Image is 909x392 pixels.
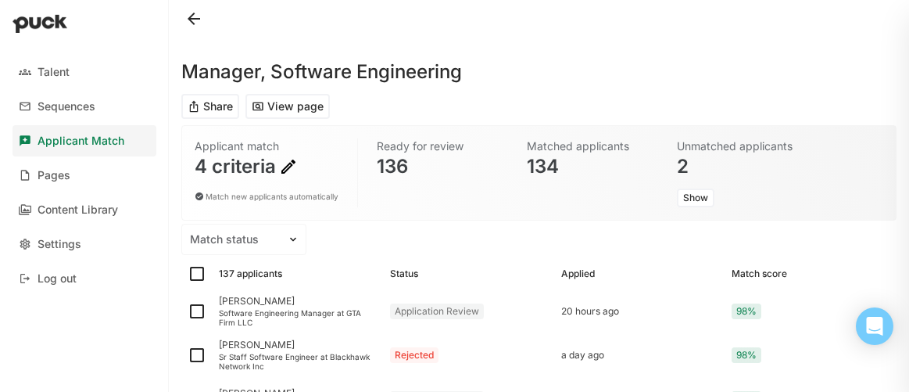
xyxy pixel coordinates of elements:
[732,304,761,319] div: 98%
[195,138,338,154] div: Applicant match
[377,138,505,154] div: Ready for review
[527,138,655,154] div: Matched applicants
[13,56,156,88] a: Talent
[38,203,118,217] div: Content Library
[13,91,156,122] a: Sequences
[195,189,338,204] div: Match new applicants automatically
[38,135,124,148] div: Applicant Match
[181,94,239,119] button: Share
[732,347,761,363] div: 98%
[561,350,720,361] div: a day ago
[219,308,378,327] div: Software Engineering Manager at GTA Firm LLC
[561,268,595,279] div: Applied
[38,66,70,79] div: Talent
[38,169,70,182] div: Pages
[390,304,484,319] div: Application Review
[677,189,714,207] button: Show
[219,340,378,351] div: [PERSON_NAME]
[13,160,156,191] a: Pages
[13,228,156,260] a: Settings
[38,100,95,113] div: Sequences
[390,268,418,279] div: Status
[377,157,505,176] div: 136
[856,307,893,345] div: Open Intercom Messenger
[245,94,330,119] button: View page
[677,157,805,176] div: 2
[13,125,156,156] a: Applicant Match
[38,238,81,251] div: Settings
[219,296,378,307] div: [PERSON_NAME]
[38,272,77,286] div: Log out
[219,268,282,279] div: 137 applicants
[527,157,655,176] div: 134
[732,268,787,279] div: Match score
[195,157,338,176] div: 4 criteria
[219,352,378,371] div: Sr Staff Software Engineer at Blackhawk Network Inc
[13,194,156,225] a: Content Library
[390,347,438,363] div: Rejected
[677,138,805,154] div: Unmatched applicants
[561,306,720,317] div: 20 hours ago
[181,63,462,81] h1: Manager, Software Engineering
